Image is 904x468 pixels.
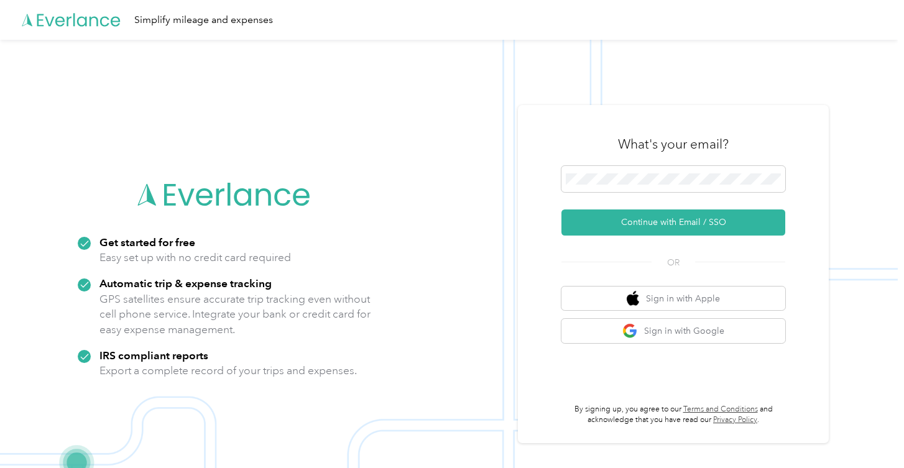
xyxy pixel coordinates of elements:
button: Continue with Email / SSO [561,209,785,236]
strong: Automatic trip & expense tracking [99,277,272,290]
strong: Get started for free [99,236,195,249]
img: google logo [622,323,638,339]
button: google logoSign in with Google [561,319,785,343]
img: apple logo [627,291,639,306]
h3: What's your email? [618,135,729,153]
a: Terms and Conditions [683,405,758,414]
p: GPS satellites ensure accurate trip tracking even without cell phone service. Integrate your bank... [99,291,371,337]
span: OR [652,256,695,269]
p: Easy set up with no credit card required [99,250,291,265]
p: Export a complete record of your trips and expenses. [99,363,357,379]
a: Privacy Policy [713,415,757,424]
strong: IRS compliant reports [99,349,208,362]
p: By signing up, you agree to our and acknowledge that you have read our . [561,404,785,426]
button: apple logoSign in with Apple [561,287,785,311]
div: Simplify mileage and expenses [134,12,273,28]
